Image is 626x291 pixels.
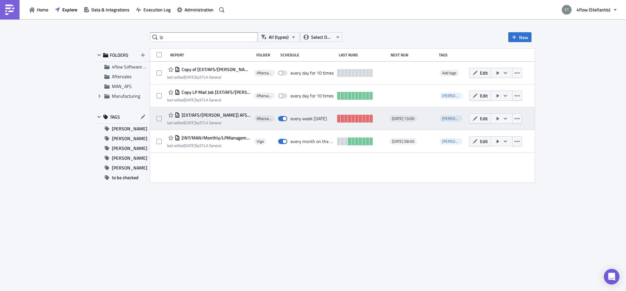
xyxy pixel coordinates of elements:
[26,5,52,15] button: Home
[480,69,488,76] span: Edit
[150,32,258,42] input: Search Reports
[52,5,81,15] button: Explore
[442,138,472,144] span: i.villaverde
[180,112,251,118] span: [EXT/AFS/t.trnka] AFS LPM Raw Data
[37,6,48,13] span: Home
[469,136,491,146] button: Edit
[110,52,128,58] span: FOLDERS
[257,116,272,121] span: Aftersales
[174,5,217,15] button: Administration
[339,52,387,57] div: Last Runs
[508,32,531,42] button: New
[469,113,491,124] button: Edit
[180,89,251,95] span: Copy LP Mail Job [EXT/AFS/t.trnka] AFS LPM Raw Data
[440,70,459,76] span: Add tags
[112,153,147,163] span: [PERSON_NAME]
[561,4,572,15] img: Avatar
[167,75,251,80] div: last edited by STLA General
[62,6,77,13] span: Explore
[95,134,148,143] button: [PERSON_NAME]
[480,92,488,99] span: Edit
[257,139,264,144] span: Vigo
[167,143,251,148] div: last edited by STLA General
[112,163,147,173] span: [PERSON_NAME]
[392,139,414,144] span: [DATE] 08:00
[439,52,467,57] div: Tags
[184,142,196,149] time: 2025-10-03T11:36:19Z
[112,134,147,143] span: [PERSON_NAME]
[442,70,456,76] span: Add tags
[256,52,277,57] div: Folder
[291,116,327,122] div: every week on Saturday
[257,70,272,76] span: Aftersales
[81,5,133,15] button: Data & Integrations
[133,5,174,15] button: Execution Log
[469,68,491,78] button: Edit
[167,120,251,125] div: last edited by STLA General
[269,34,289,41] span: All (types)
[258,32,300,42] button: All (types)
[291,138,334,144] div: every month on the 1st
[300,32,342,42] button: Select Owner
[5,5,15,15] img: PushMetrics
[604,269,619,284] div: Open Intercom Messenger
[442,93,472,99] span: n.schnier
[170,52,253,57] div: Report
[184,97,196,103] time: 2025-09-24T12:16:02Z
[112,63,152,70] span: 4flow Software KAM
[392,116,414,121] span: [DATE] 13:00
[442,115,472,122] span: n.schnier
[185,6,214,13] span: Administration
[112,83,132,90] span: MAN_AFS
[257,93,272,98] span: Aftersales
[469,91,491,101] button: Edit
[112,93,140,99] span: Manufacturing
[576,6,610,13] span: 4flow (Stellantis)
[95,153,148,163] button: [PERSON_NAME]
[112,143,147,153] span: [PERSON_NAME]
[519,34,528,41] span: New
[112,124,147,134] span: [PERSON_NAME]
[167,97,251,102] div: last edited by STLA General
[558,3,621,17] button: 4flow (Stellantis)
[311,34,333,41] span: Select Owner
[440,115,462,122] span: n.schnier
[291,70,334,76] div: every day for 10 times
[95,163,148,173] button: [PERSON_NAME]
[291,93,334,99] div: every day for 10 times
[112,173,139,182] span: to be checked
[180,135,251,141] span: [INT/MAN/Monthly/LPManagement] - Excluded ROs Vigo
[480,138,488,145] span: Edit
[280,52,336,57] div: Schedule
[112,73,132,80] span: Aftersales
[95,173,148,182] button: to be checked
[391,52,436,57] div: Next Run
[440,138,462,145] span: i.villaverde
[95,143,148,153] button: [PERSON_NAME]
[480,115,488,122] span: Edit
[184,74,196,80] time: 2025-06-27T08:48:50Z
[180,66,251,72] span: Copy of [EXT/AFS/t.trnka] AFS LPM Raw Data
[91,6,129,13] span: Data & Integrations
[110,114,120,120] span: TAGS
[184,120,196,126] time: 2025-09-23T09:08:19Z
[95,124,148,134] button: [PERSON_NAME]
[143,6,171,13] span: Execution Log
[440,93,462,99] span: n.schnier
